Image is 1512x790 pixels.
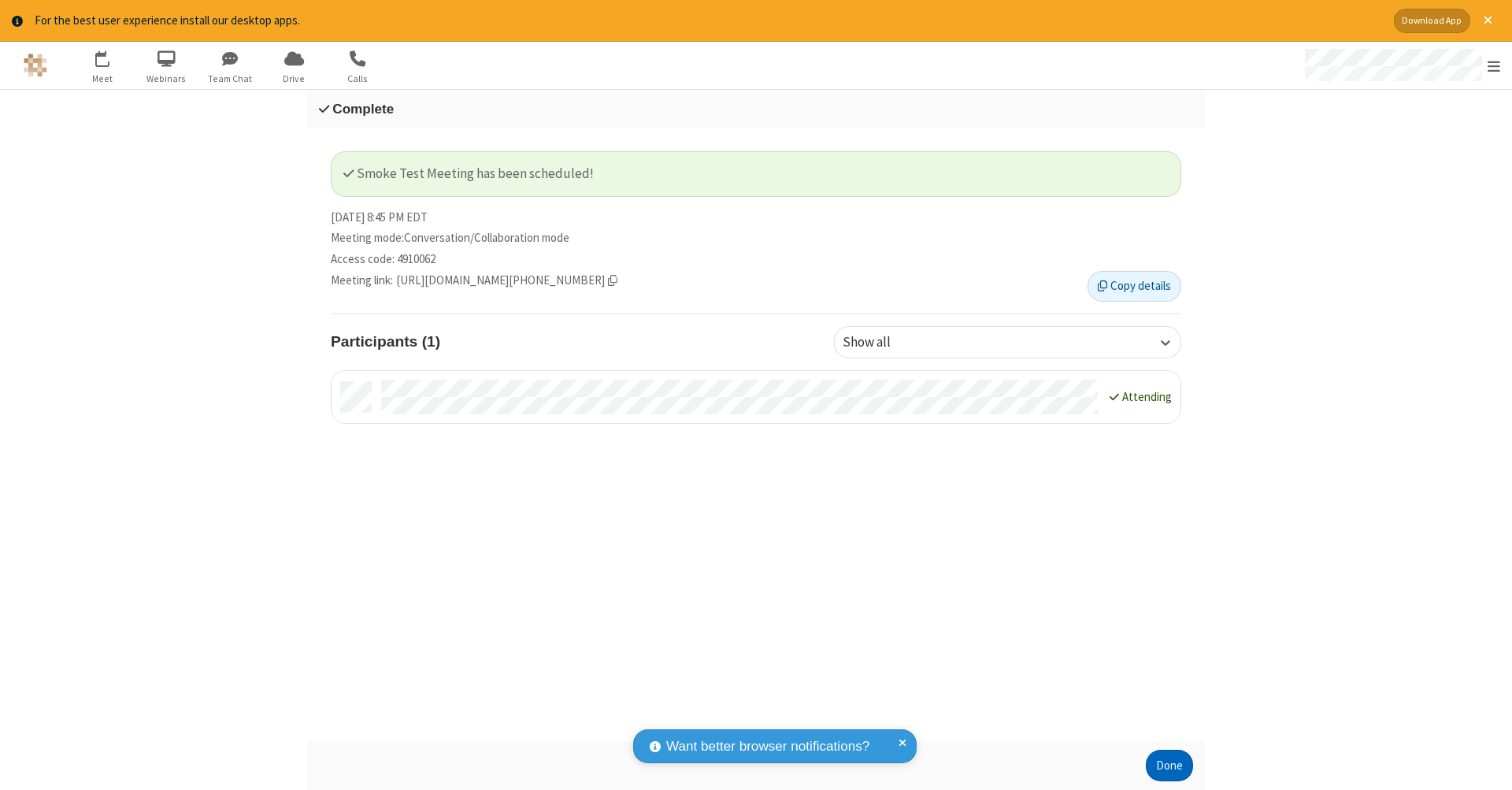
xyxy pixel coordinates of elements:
[396,272,617,290] span: Copy meeting link
[24,54,47,77] img: QA Selenium DO NOT DELETE OR CHANGE
[319,102,1193,117] h3: Complete
[331,229,1181,247] li: Meeting mode : Conversation/Collaboration mode
[331,326,822,357] h4: Participants (1)
[1146,750,1193,781] button: Done
[843,332,917,353] div: Show all
[265,72,324,86] span: Drive
[331,250,1181,269] li: Access code: 4910062
[666,736,869,757] span: Want better browser notifications?
[331,272,393,290] span: Meeting link :
[343,165,594,182] span: Smoke Test Meeting has been scheduled!
[1394,9,1470,33] button: Download App
[1290,42,1512,89] div: Open menu
[331,209,428,227] span: [DATE] 8:45 PM EDT
[73,72,132,86] span: Meet
[6,42,65,89] button: Logo
[1476,9,1500,33] button: Close alert
[1088,271,1181,302] button: Copy details
[137,72,196,86] span: Webinars
[1122,389,1172,404] span: Attending
[35,12,1382,30] div: For the best user experience install our desktop apps.
[201,72,260,86] span: Team Chat
[328,72,387,86] span: Calls
[106,50,117,62] div: 1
